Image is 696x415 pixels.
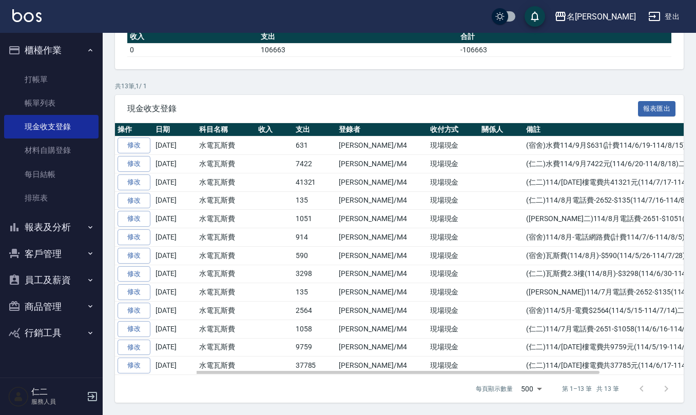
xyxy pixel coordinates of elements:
[197,210,256,228] td: 水電瓦斯費
[4,139,99,162] a: 材料自購登錄
[197,191,256,210] td: 水電瓦斯費
[153,246,197,265] td: [DATE]
[644,7,684,26] button: 登出
[115,123,153,136] th: 操作
[197,357,256,375] td: 水電瓦斯費
[4,91,99,115] a: 帳單列表
[336,246,427,265] td: [PERSON_NAME]/M4
[4,267,99,293] button: 員工及薪資
[197,173,256,191] td: 水電瓦斯費
[458,30,671,44] th: 合計
[118,358,150,373] a: 修改
[258,30,458,44] th: 支出
[153,357,197,375] td: [DATE]
[336,173,427,191] td: [PERSON_NAME]/M4
[118,174,150,190] a: 修改
[127,43,258,56] td: 0
[4,37,99,64] button: 櫃檯作業
[127,30,258,44] th: 收入
[153,123,197,136] th: 日期
[4,241,99,267] button: 客戶管理
[118,284,150,300] a: 修改
[4,115,99,139] a: 現金收支登錄
[428,173,479,191] td: 現場現金
[638,101,676,117] button: 報表匯出
[428,191,479,210] td: 現場現金
[428,283,479,302] td: 現場現金
[562,384,619,393] p: 第 1–13 筆 共 13 筆
[4,293,99,320] button: 商品管理
[153,320,197,338] td: [DATE]
[336,210,427,228] td: [PERSON_NAME]/M4
[4,214,99,241] button: 報表及分析
[197,123,256,136] th: 科目名稱
[293,191,337,210] td: 135
[336,357,427,375] td: [PERSON_NAME]/M4
[476,384,513,393] p: 每頁顯示數量
[293,357,337,375] td: 37785
[258,43,458,56] td: 106663
[293,136,337,155] td: 631
[428,320,479,338] td: 現場現金
[550,6,640,27] button: 名[PERSON_NAME]
[118,156,150,172] a: 修改
[197,338,256,357] td: 水電瓦斯費
[197,136,256,155] td: 水電瓦斯費
[118,137,150,153] a: 修改
[197,302,256,320] td: 水電瓦斯費
[293,173,337,191] td: 41321
[638,103,676,113] a: 報表匯出
[293,283,337,302] td: 135
[197,246,256,265] td: 水電瓦斯費
[293,155,337,173] td: 7422
[256,123,293,136] th: 收入
[153,302,197,320] td: [DATE]
[153,265,197,283] td: [DATE]
[118,321,150,337] a: 修改
[428,155,479,173] td: 現場現金
[428,338,479,357] td: 現場現金
[336,155,427,173] td: [PERSON_NAME]/M4
[153,338,197,357] td: [DATE]
[293,265,337,283] td: 3298
[428,228,479,247] td: 現場現金
[31,397,84,406] p: 服務人員
[4,163,99,186] a: 每日結帳
[428,246,479,265] td: 現場現金
[197,320,256,338] td: 水電瓦斯費
[8,386,29,407] img: Person
[118,303,150,319] a: 修改
[118,211,150,227] a: 修改
[293,210,337,228] td: 1051
[153,155,197,173] td: [DATE]
[336,123,427,136] th: 登錄者
[127,104,638,114] span: 現金收支登錄
[153,191,197,210] td: [DATE]
[517,375,546,403] div: 500
[118,248,150,264] a: 修改
[153,210,197,228] td: [DATE]
[197,265,256,283] td: 水電瓦斯費
[153,173,197,191] td: [DATE]
[428,136,479,155] td: 現場現金
[197,228,256,247] td: 水電瓦斯費
[336,228,427,247] td: [PERSON_NAME]/M4
[118,340,150,355] a: 修改
[479,123,524,136] th: 關係人
[428,123,479,136] th: 收付方式
[336,338,427,357] td: [PERSON_NAME]/M4
[12,9,42,22] img: Logo
[336,283,427,302] td: [PERSON_NAME]/M4
[197,155,256,173] td: 水電瓦斯費
[4,320,99,346] button: 行銷工具
[336,302,427,320] td: [PERSON_NAME]/M4
[4,186,99,210] a: 排班表
[293,123,337,136] th: 支出
[153,136,197,155] td: [DATE]
[115,82,684,91] p: 共 13 筆, 1 / 1
[118,193,150,209] a: 修改
[336,320,427,338] td: [PERSON_NAME]/M4
[428,265,479,283] td: 現場現金
[336,265,427,283] td: [PERSON_NAME]/M4
[153,228,197,247] td: [DATE]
